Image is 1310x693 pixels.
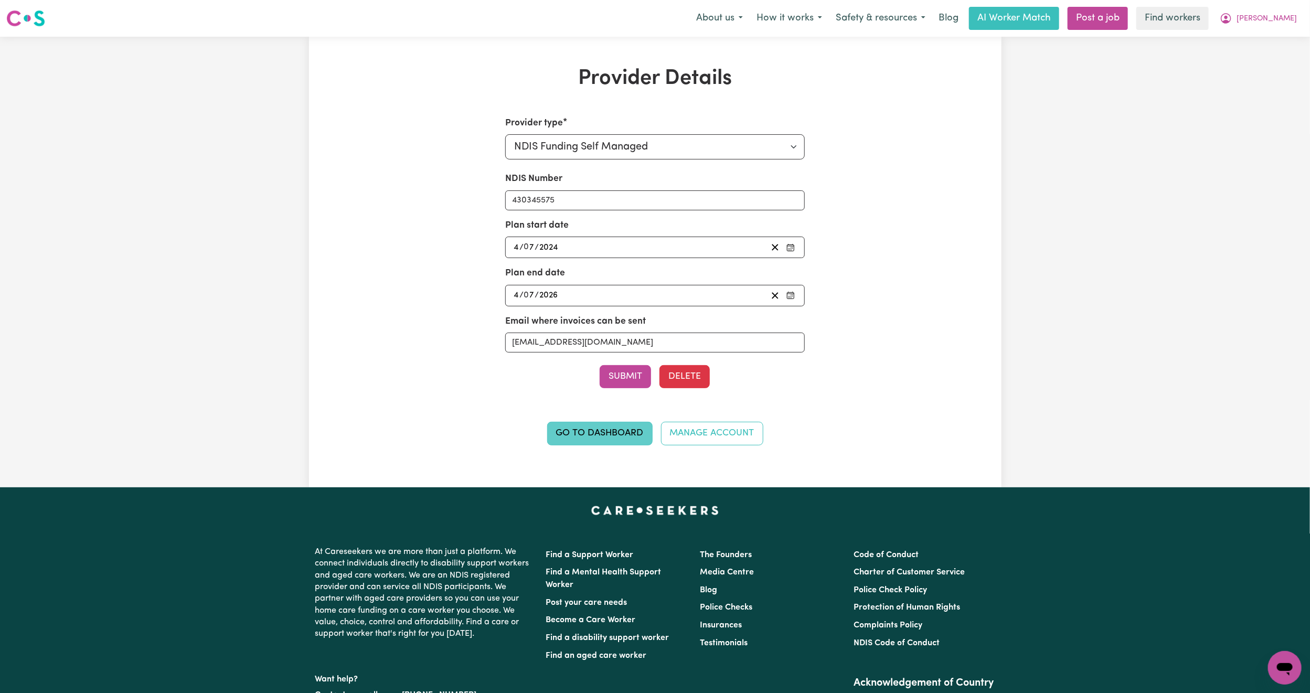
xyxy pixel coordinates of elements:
[1068,7,1128,30] a: Post a job
[546,599,627,607] a: Post your care needs
[854,639,940,647] a: NDIS Code of Conduct
[700,586,717,594] a: Blog
[513,289,519,303] input: --
[659,365,710,388] button: Delete
[829,7,932,29] button: Safety & resources
[525,289,535,303] input: --
[1268,651,1302,685] iframe: Button to launch messaging window, conversation in progress
[546,652,647,660] a: Find an aged care worker
[6,6,45,30] a: Careseekers logo
[524,291,529,300] span: 0
[661,422,763,445] a: Manage Account
[854,551,919,559] a: Code of Conduct
[854,603,960,612] a: Protection of Human Rights
[505,266,565,280] label: Plan end date
[431,66,880,91] h1: Provider Details
[700,621,742,630] a: Insurances
[524,243,529,252] span: 0
[854,677,995,689] h2: Acknowledgement of Country
[535,243,539,252] span: /
[546,634,669,642] a: Find a disability support worker
[505,315,646,328] label: Email where invoices can be sent
[505,116,563,130] label: Provider type
[539,240,559,254] input: ----
[689,7,750,29] button: About us
[546,551,634,559] a: Find a Support Worker
[854,621,922,630] a: Complaints Policy
[700,603,752,612] a: Police Checks
[513,240,519,254] input: --
[600,365,651,388] button: Submit
[783,289,798,303] button: Pick your plan end date
[1136,7,1209,30] a: Find workers
[546,616,636,624] a: Become a Care Worker
[546,568,662,589] a: Find a Mental Health Support Worker
[700,568,754,577] a: Media Centre
[854,568,965,577] a: Charter of Customer Service
[783,240,798,254] button: Pick your plan start date
[1237,13,1297,25] span: [PERSON_NAME]
[1213,7,1304,29] button: My Account
[932,7,965,30] a: Blog
[969,7,1059,30] a: AI Worker Match
[854,586,927,594] a: Police Check Policy
[700,551,752,559] a: The Founders
[315,542,534,644] p: At Careseekers we are more than just a platform. We connect individuals directly to disability su...
[505,190,805,210] input: Enter your NDIS number
[519,291,524,300] span: /
[547,422,653,445] a: Go to Dashboard
[505,172,562,186] label: NDIS Number
[6,9,45,28] img: Careseekers logo
[750,7,829,29] button: How it works
[519,243,524,252] span: /
[505,333,805,353] input: e.g. nat.mc@myplanmanager.com.au
[505,219,569,232] label: Plan start date
[591,506,719,515] a: Careseekers home page
[315,669,534,685] p: Want help?
[539,289,559,303] input: ----
[700,639,748,647] a: Testimonials
[767,289,783,303] button: Clear plan end date
[767,240,783,254] button: Clear plan start date
[525,240,535,254] input: --
[535,291,539,300] span: /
